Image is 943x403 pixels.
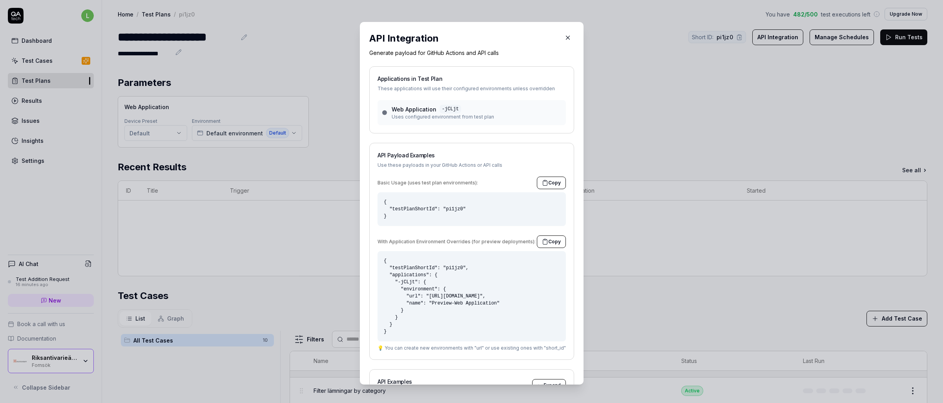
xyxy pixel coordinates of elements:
p: Generate payload for GitHub Actions and API calls [369,49,574,57]
div: These applications will use their configured environments unless overridden [378,85,566,92]
pre: { "testPlanShortId": "pi1jz0", "applications": { "-jCLjt": { "environment": { "url": "[URL][DOMAI... [378,251,566,341]
h2: API Payload Examples [378,151,566,159]
h2: Applications in Test Plan [378,75,566,83]
div: 💡 You can create new environments with "url" or use existing ones with "short_id" [378,345,566,352]
pre: { "testPlanShortId": "pi1jz0" } [378,192,566,226]
div: Basic Usage (uses test plan environments): [378,179,478,186]
button: Copy [537,177,566,189]
button: Copy [537,235,566,248]
h2: API Examples [378,377,471,386]
div: Use these payloads in your GitHub Actions or API calls [378,162,566,169]
button: Expand [532,379,566,392]
h2: API Integration [369,31,574,46]
span: Web Application [392,105,436,113]
div: With Application Environment Overrides (for preview deployments): [378,238,536,245]
code: -jCLjt [440,105,461,113]
span: Expand [544,382,561,389]
button: Close Modal [562,31,574,44]
div: Uses configured environment from test plan [392,113,561,120]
